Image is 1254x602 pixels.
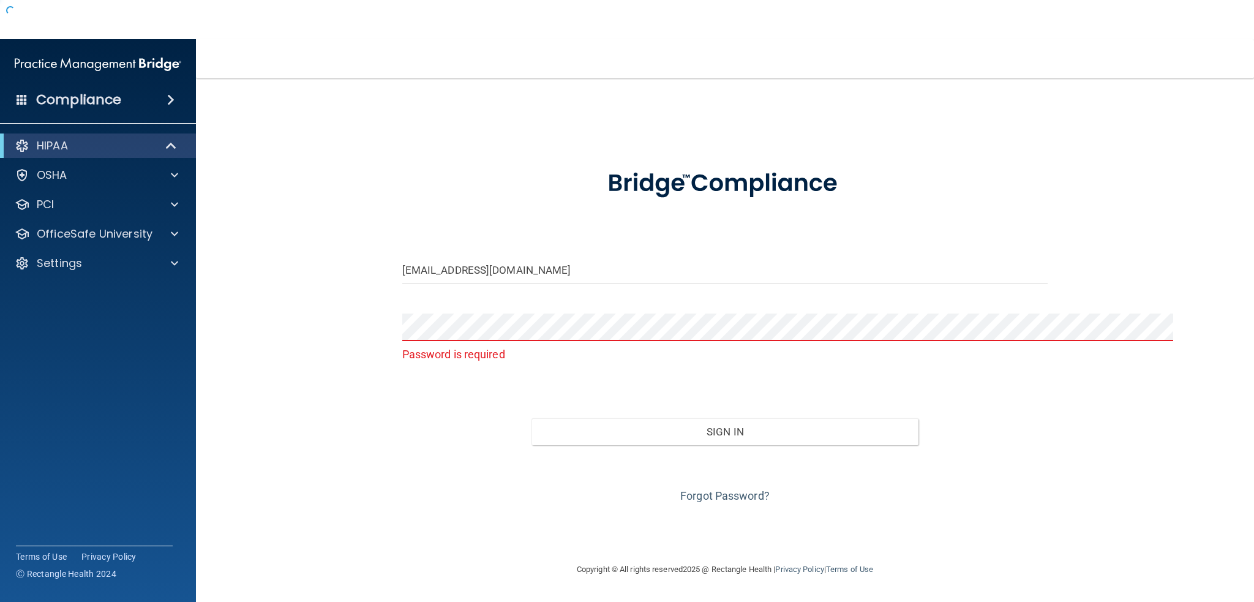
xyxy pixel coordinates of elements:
a: PCI [15,197,178,212]
a: Privacy Policy [81,551,137,563]
input: Email [402,256,1048,284]
a: Settings [15,256,178,271]
a: HIPAA [15,138,178,153]
a: Terms of Use [16,551,67,563]
div: Copyright © All rights reserved 2025 @ Rectangle Health | | [501,550,948,589]
a: Forgot Password? [680,489,770,502]
h4: Compliance [36,91,121,108]
span: Ⓒ Rectangle Health 2024 [16,568,116,580]
p: Settings [37,256,82,271]
p: PCI [37,197,54,212]
p: OfficeSafe University [37,227,152,241]
a: Privacy Policy [775,565,824,574]
a: OSHA [15,168,178,182]
a: OfficeSafe University [15,227,178,241]
a: Terms of Use [826,565,873,574]
img: bridge_compliance_login_screen.278c3ca4.svg [582,152,868,216]
img: PMB logo [15,52,181,77]
p: Password is required [402,344,1048,364]
button: Sign In [531,418,919,445]
p: OSHA [37,168,67,182]
p: HIPAA [37,138,68,153]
